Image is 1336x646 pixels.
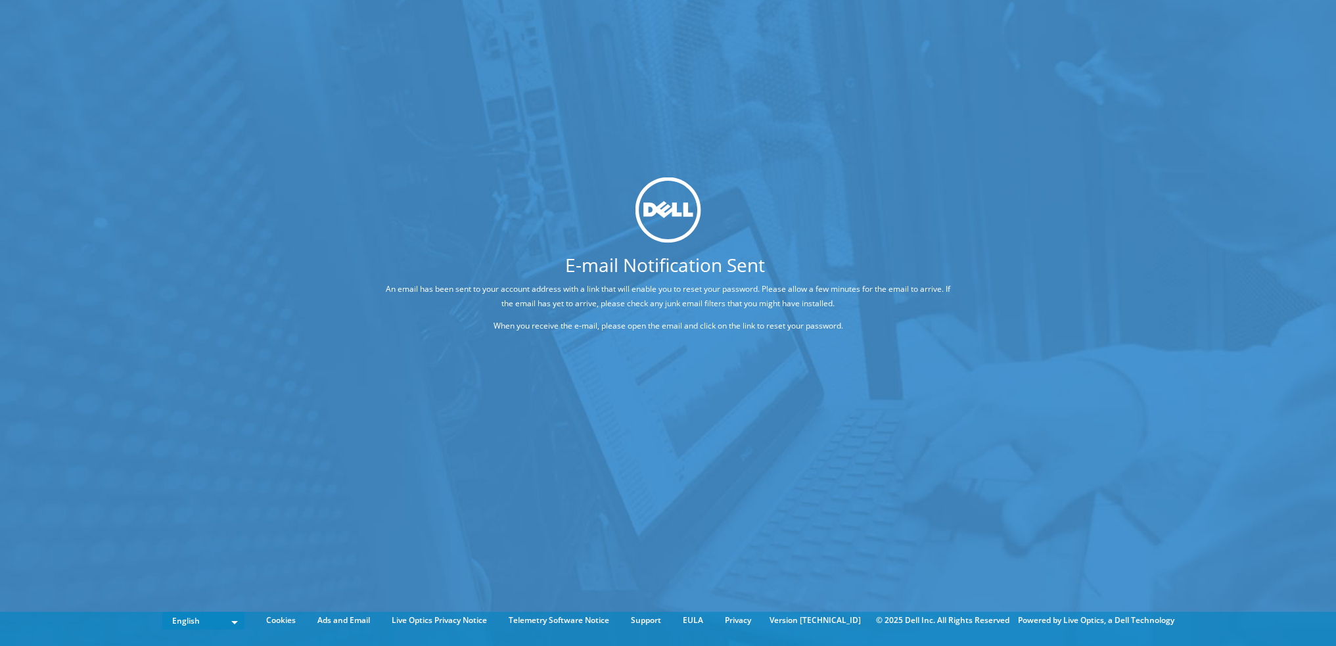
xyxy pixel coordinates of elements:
li: Version [TECHNICAL_ID] [763,613,867,628]
p: When you receive the e-mail, please open the email and click on the link to reset your password. [383,318,953,333]
a: Telemetry Software Notice [499,613,619,628]
li: © 2025 Dell Inc. All Rights Reserved [869,613,1016,628]
a: EULA [673,613,713,628]
a: Cookies [256,613,306,628]
a: Live Optics Privacy Notice [382,613,497,628]
p: An email has been sent to your account address with a link that will enable you to reset your pas... [383,281,953,310]
img: dell_svg_logo.svg [635,177,701,243]
a: Privacy [715,613,761,628]
a: Support [621,613,671,628]
a: Ads and Email [308,613,380,628]
h1: E-mail Notification Sent [334,255,996,273]
li: Powered by Live Optics, a Dell Technology [1018,613,1174,628]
